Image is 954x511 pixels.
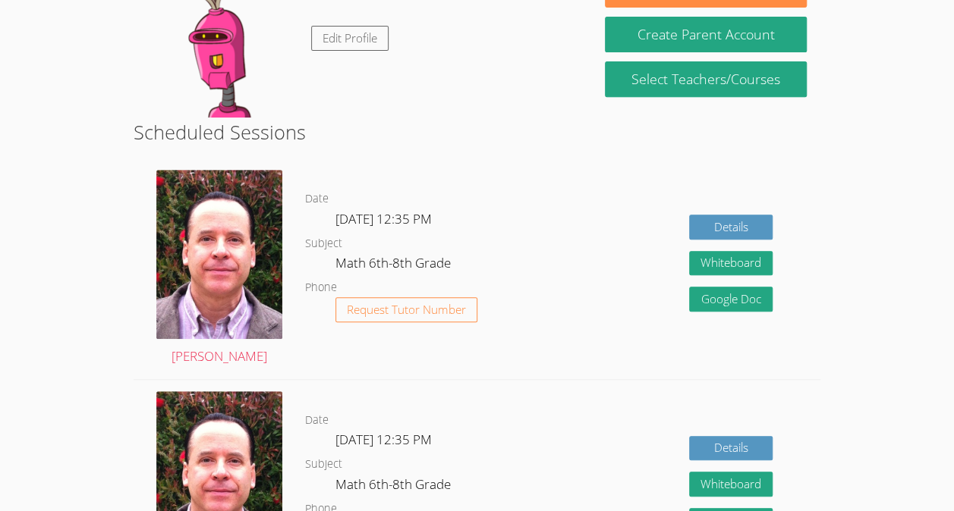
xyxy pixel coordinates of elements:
[689,287,773,312] a: Google Doc
[156,170,282,367] a: [PERSON_NAME]
[311,26,389,51] a: Edit Profile
[305,411,329,430] dt: Date
[689,215,773,240] a: Details
[335,210,432,227] span: [DATE] 12:35 PM
[335,252,454,278] dd: Math 6th-8th Grade
[689,436,773,461] a: Details
[305,234,342,253] dt: Subject
[156,170,282,339] img: avatar.png
[335,431,432,448] span: [DATE] 12:35 PM
[134,118,820,146] h2: Scheduled Sessions
[305,455,342,474] dt: Subject
[335,297,477,322] button: Request Tutor Number
[305,278,337,297] dt: Phone
[605,17,806,52] button: Create Parent Account
[605,61,806,97] a: Select Teachers/Courses
[305,190,329,208] dt: Date
[347,304,466,315] span: Request Tutor Number
[335,474,454,500] dd: Math 6th-8th Grade
[689,472,773,497] button: Whiteboard
[689,251,773,276] button: Whiteboard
